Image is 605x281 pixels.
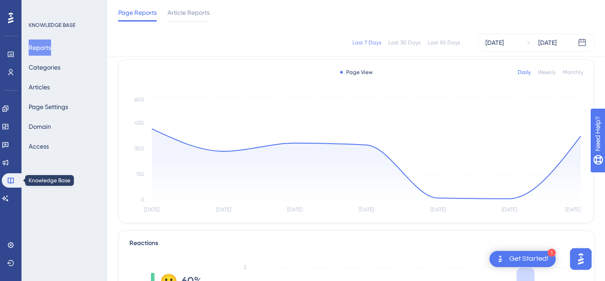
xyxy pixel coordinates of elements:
[538,69,556,76] div: Weekly
[563,69,583,76] div: Monthly
[428,39,460,46] div: Last 90 Days
[244,264,246,271] tspan: 3
[29,59,60,75] button: Categories
[538,37,557,48] div: [DATE]
[129,238,583,249] div: Reactions
[29,99,68,115] button: Page Settings
[352,39,381,46] div: Last 7 Days
[509,254,549,264] div: Get Started!
[216,206,231,213] tspan: [DATE]
[567,246,594,272] iframe: UserGuiding AI Assistant Launcher
[430,206,446,213] tspan: [DATE]
[565,206,580,213] tspan: [DATE]
[548,249,556,257] div: 1
[489,251,556,267] div: Open Get Started! checklist, remaining modules: 1
[29,138,49,154] button: Access
[485,37,504,48] div: [DATE]
[167,7,210,18] span: Article Reports
[495,254,506,264] img: launcher-image-alternative-text
[502,206,517,213] tspan: [DATE]
[29,79,50,95] button: Articles
[136,171,144,177] tspan: 150
[141,197,144,203] tspan: 0
[29,119,51,135] button: Domain
[135,120,144,126] tspan: 450
[134,97,144,103] tspan: 600
[144,206,159,213] tspan: [DATE]
[29,40,51,56] button: Reports
[287,206,302,213] tspan: [DATE]
[134,145,144,152] tspan: 300
[340,69,373,76] div: Page View
[388,39,420,46] div: Last 30 Days
[518,69,531,76] div: Daily
[29,22,75,29] div: KNOWLEDGE BASE
[359,206,374,213] tspan: [DATE]
[118,7,157,18] span: Page Reports
[21,2,56,13] span: Need Help?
